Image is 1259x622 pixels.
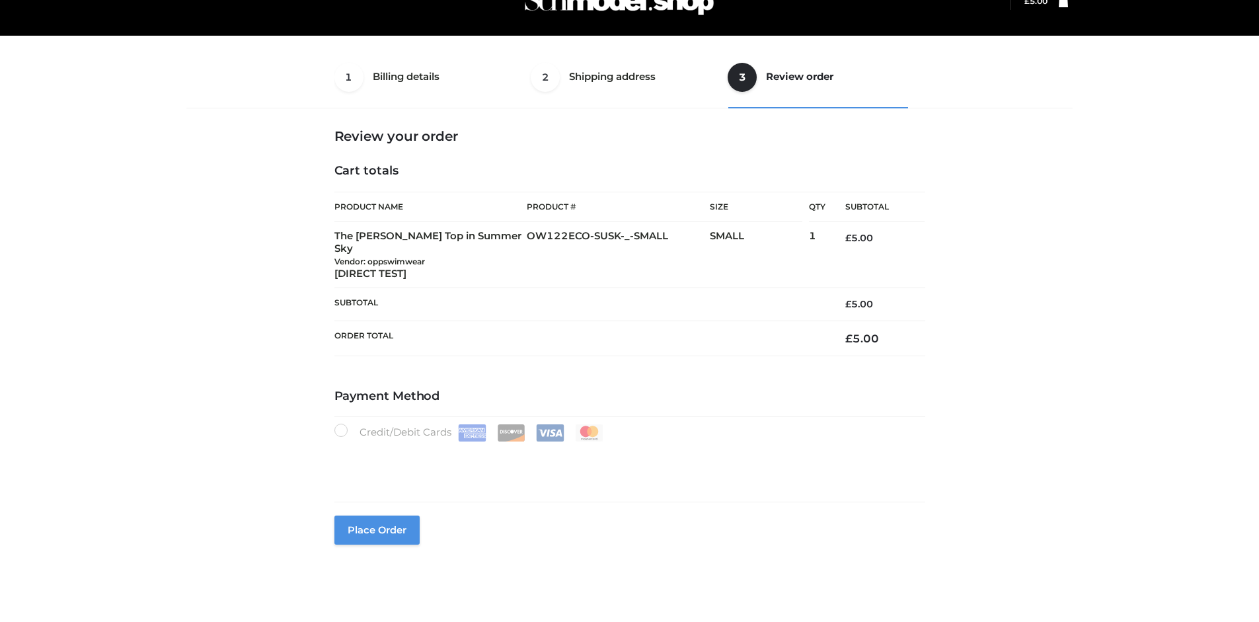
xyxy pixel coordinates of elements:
span: £ [845,232,851,244]
bdi: 5.00 [845,232,873,244]
img: Visa [536,424,564,442]
iframe: Secure payment input frame [332,439,923,487]
th: Subtotal [334,288,826,321]
span: £ [845,298,851,310]
bdi: 5.00 [845,298,873,310]
h4: Payment Method [334,389,925,404]
h4: Cart totals [334,164,925,178]
h3: Review your order [334,128,925,144]
button: Place order [334,516,420,545]
th: Subtotal [825,192,925,222]
th: Qty [809,192,825,222]
td: 1 [809,222,825,288]
bdi: 5.00 [845,332,879,345]
label: Credit/Debit Cards [334,424,605,442]
small: Vendor: oppswimwear [334,256,425,266]
th: Size [710,192,802,222]
span: £ [845,332,853,345]
img: Mastercard [575,424,603,442]
th: Product Name [334,192,527,222]
th: Product # [527,192,710,222]
td: The [PERSON_NAME] Top in Summer Sky [DIRECT TEST] [334,222,527,288]
td: OW122ECO-SUSK-_-SMALL [527,222,710,288]
th: Order Total [334,321,826,356]
img: Amex [458,424,486,442]
td: SMALL [710,222,809,288]
img: Discover [497,424,525,442]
